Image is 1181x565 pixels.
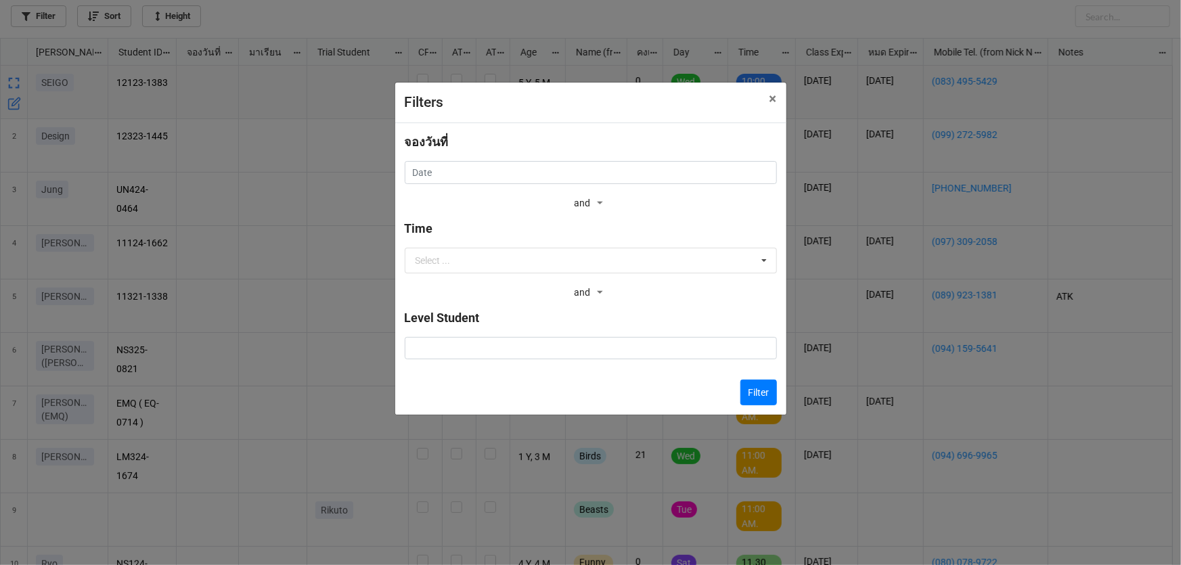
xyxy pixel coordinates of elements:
div: Filters [405,92,740,114]
div: Select ... [416,256,451,265]
input: Date [405,161,777,184]
label: Level Student [405,309,480,327]
label: จองวันที่ [405,133,449,152]
div: and [574,283,606,303]
span: × [770,91,777,107]
div: and [574,194,606,214]
label: Time [405,219,433,238]
button: Filter [740,380,777,405]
